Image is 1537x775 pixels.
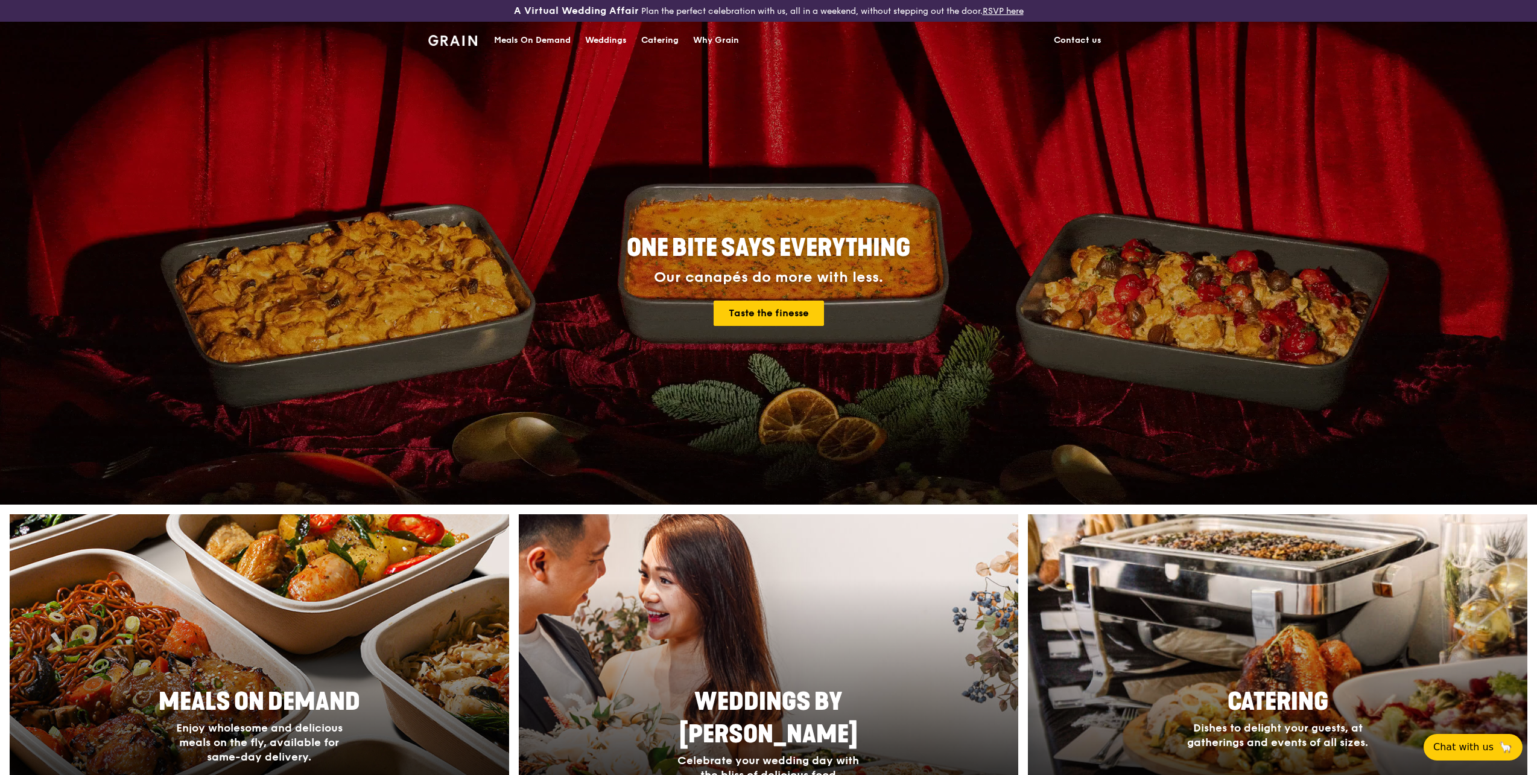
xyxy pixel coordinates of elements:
[551,269,986,286] div: Our canapés do more with less.
[627,234,910,263] span: ONE BITE SAYS EVERYTHING
[1433,740,1494,754] span: Chat with us
[1424,734,1523,761] button: Chat with us🦙
[585,22,627,59] div: Weddings
[578,22,634,59] a: Weddings
[1228,687,1328,716] span: Catering
[714,301,824,326] a: Taste the finesse
[679,687,858,749] span: Weddings by [PERSON_NAME]
[693,22,739,59] div: Why Grain
[514,5,639,17] h3: A Virtual Wedding Affair
[686,22,746,59] a: Why Grain
[176,721,343,764] span: Enjoy wholesome and delicious meals on the fly, available for same-day delivery.
[1498,740,1513,754] span: 🦙
[428,21,477,57] a: GrainGrain
[428,35,477,46] img: Grain
[1047,22,1109,59] a: Contact us
[1187,721,1368,749] span: Dishes to delight your guests, at gatherings and events of all sizes.
[421,5,1116,17] div: Plan the perfect celebration with us, all in a weekend, without stepping out the door.
[494,22,571,59] div: Meals On Demand
[641,22,679,59] div: Catering
[634,22,686,59] a: Catering
[159,687,360,716] span: Meals On Demand
[983,6,1024,16] a: RSVP here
